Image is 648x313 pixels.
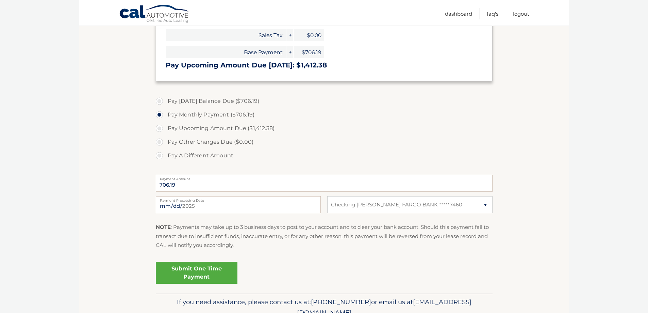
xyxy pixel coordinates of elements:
span: [PHONE_NUMBER] [311,298,371,306]
a: Logout [513,8,529,19]
label: Pay [DATE] Balance Due ($706.19) [156,94,493,108]
span: + [286,29,293,41]
span: $0.00 [294,29,324,41]
label: Pay A Different Amount [156,149,493,162]
label: Pay Upcoming Amount Due ($1,412.38) [156,122,493,135]
input: Payment Amount [156,175,493,192]
label: Pay Monthly Payment ($706.19) [156,108,493,122]
span: Base Payment: [166,46,286,58]
input: Payment Date [156,196,321,213]
span: + [286,46,293,58]
p: : Payments may take up to 3 business days to post to your account and to clear your bank account.... [156,223,493,250]
span: Sales Tax: [166,29,286,41]
a: Cal Automotive [119,4,190,24]
label: Payment Processing Date [156,196,321,202]
span: $706.19 [294,46,324,58]
a: Dashboard [445,8,472,19]
strong: NOTE [156,224,171,230]
a: Submit One Time Payment [156,262,237,284]
label: Payment Amount [156,175,493,180]
h3: Pay Upcoming Amount Due [DATE]: $1,412.38 [166,61,483,69]
label: Pay Other Charges Due ($0.00) [156,135,493,149]
a: FAQ's [487,8,498,19]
